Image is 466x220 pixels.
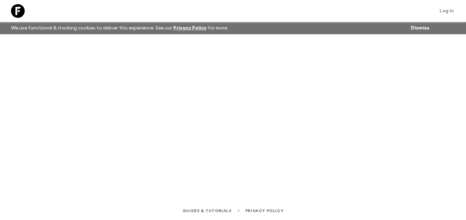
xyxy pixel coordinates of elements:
button: Dismiss [409,23,431,33]
a: Log in [436,6,458,16]
p: We use functional & tracking cookies to deliver this experience. See our for more. [8,22,231,34]
a: Guides & Tutorials [183,207,232,215]
a: Privacy Policy [245,207,283,215]
a: Privacy Policy [173,26,207,30]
